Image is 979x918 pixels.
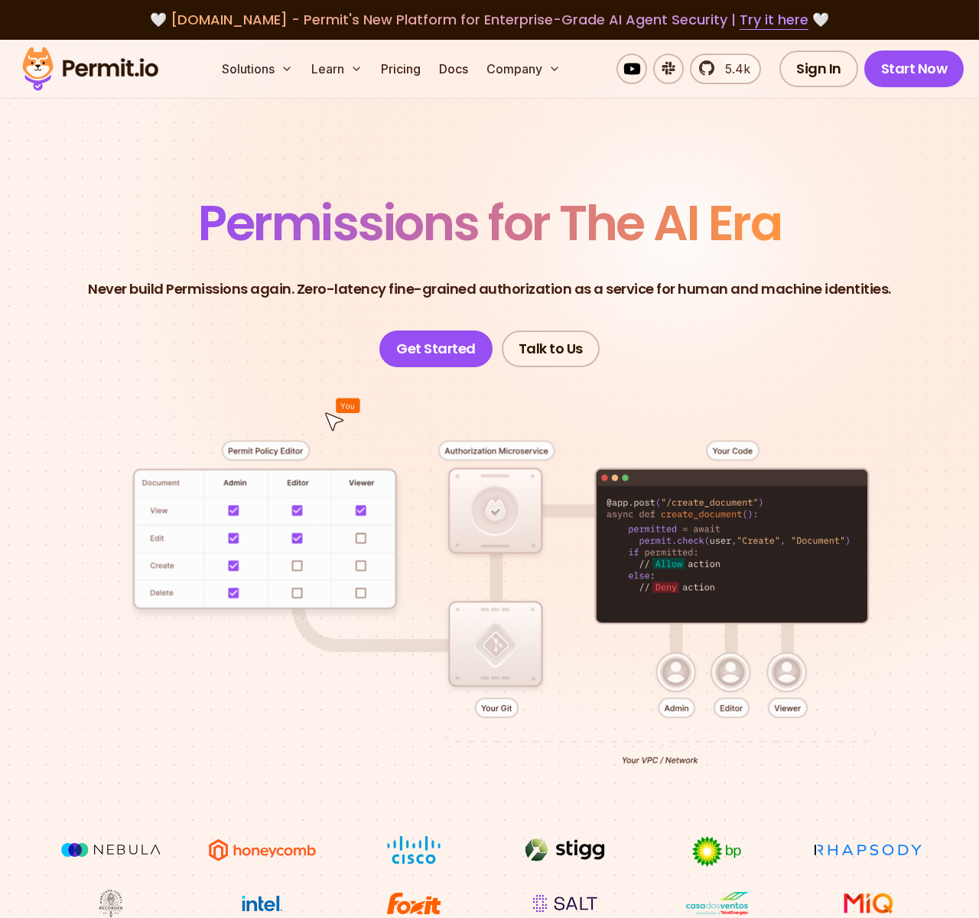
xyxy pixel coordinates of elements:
[356,835,471,864] img: Cisco
[811,835,925,864] img: Rhapsody Health
[54,889,168,918] img: Maricopa County Recorder\'s Office
[864,50,964,87] a: Start Now
[508,889,623,918] img: salt
[690,54,761,84] a: 5.4k
[216,54,299,84] button: Solutions
[716,60,750,78] span: 5.4k
[508,835,623,864] img: Stigg
[205,835,320,864] img: Honeycomb
[375,54,427,84] a: Pricing
[502,330,600,367] a: Talk to Us
[305,54,369,84] button: Learn
[740,10,808,30] a: Try it here
[198,189,781,257] span: Permissions for The AI Era
[54,835,168,864] img: Nebula
[433,54,474,84] a: Docs
[15,43,165,95] img: Permit logo
[659,889,774,918] img: Casa dos Ventos
[88,278,891,300] p: Never build Permissions again. Zero-latency fine-grained authorization as a service for human and...
[779,50,858,87] a: Sign In
[205,889,320,918] img: Intel
[817,890,920,916] img: MIQ
[171,10,808,29] span: [DOMAIN_NAME] - Permit's New Platform for Enterprise-Grade AI Agent Security |
[480,54,567,84] button: Company
[356,889,471,918] img: Foxit
[379,330,493,367] a: Get Started
[37,9,942,31] div: 🤍 🤍
[659,835,774,868] img: bp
